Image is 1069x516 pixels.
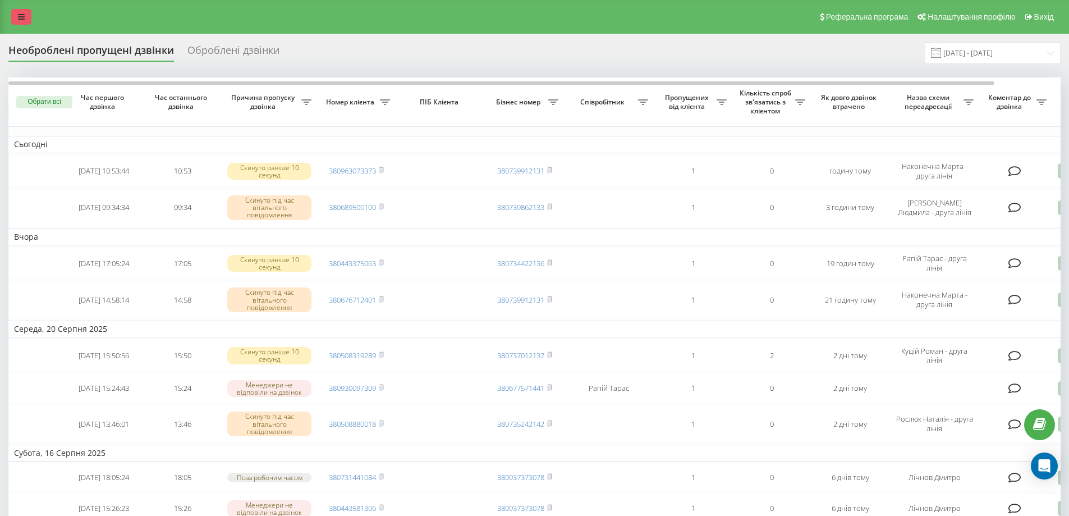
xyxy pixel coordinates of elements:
span: Реферальна програма [826,12,909,21]
td: 15:50 [143,340,222,371]
td: 1 [654,281,732,318]
div: Необроблені пропущені дзвінки [8,44,174,62]
button: Обрати всі [16,96,72,108]
span: Пропущених від клієнта [659,93,717,111]
td: Наконечна Марта - друга лінія [889,156,979,187]
td: 1 [654,405,732,442]
span: Причина пропуску дзвінка [227,93,301,111]
td: Куцій Роман - друга лінія [889,340,979,371]
span: Номер клієнта [323,98,380,107]
td: 1 [654,189,732,226]
td: 6 днів тому [811,464,889,491]
div: Скинуто під час вітального повідомлення [227,412,311,436]
span: Бізнес номер [491,98,548,107]
div: Оброблені дзвінки [187,44,279,62]
a: 380734422136 [497,258,544,268]
td: Рапій Тарас [564,373,654,403]
div: Менеджери не відповіли на дзвінок [227,380,311,397]
td: [DATE] 18:05:24 [65,464,143,491]
td: [DATE] 15:50:56 [65,340,143,371]
td: 21 годину тому [811,281,889,318]
td: Рапій Тарас - друга лінія [889,248,979,279]
td: Рослюк Наталія - друга лінія [889,405,979,442]
span: Вихід [1034,12,1054,21]
a: 380937373078 [497,472,544,482]
a: 380443375063 [329,258,376,268]
td: 3 години тому [811,189,889,226]
span: ПІБ Клієнта [405,98,476,107]
a: 380930097309 [329,383,376,393]
td: 1 [654,464,732,491]
td: 2 [732,340,811,371]
div: Open Intercom Messenger [1031,453,1058,480]
a: 380739912131 [497,166,544,176]
td: [DATE] 09:34:34 [65,189,143,226]
td: [DATE] 14:58:14 [65,281,143,318]
div: Скинуто раніше 10 секунд [227,255,311,272]
td: Наконечна Марта - друга лінія [889,281,979,318]
span: Як довго дзвінок втрачено [820,93,880,111]
a: 380937373078 [497,503,544,513]
a: 380676712401 [329,295,376,305]
td: 0 [732,156,811,187]
td: [DATE] 15:24:43 [65,373,143,403]
span: Налаштування профілю [928,12,1015,21]
td: [PERSON_NAME] Людмила - друга лінія [889,189,979,226]
a: 380508319289 [329,350,376,360]
td: [DATE] 13:46:01 [65,405,143,442]
td: 1 [654,340,732,371]
td: 09:34 [143,189,222,226]
td: [DATE] 10:53:44 [65,156,143,187]
td: 0 [732,248,811,279]
td: 2 дні тому [811,405,889,442]
span: Назва схеми переадресації [895,93,964,111]
td: 17:05 [143,248,222,279]
span: Коментар до дзвінка [985,93,1036,111]
td: 0 [732,373,811,403]
span: Співробітник [570,98,638,107]
a: 380737012137 [497,350,544,360]
div: Скинуто під час вітального повідомлення [227,195,311,220]
span: Час першого дзвінка [74,93,134,111]
td: 10:53 [143,156,222,187]
div: Скинуто раніше 10 секунд [227,163,311,180]
a: 380735242142 [497,419,544,429]
div: Скинуто раніше 10 секунд [227,347,311,364]
a: 380508880018 [329,419,376,429]
td: 19 годин тому [811,248,889,279]
td: 1 [654,156,732,187]
td: [DATE] 17:05:24 [65,248,143,279]
td: 1 [654,248,732,279]
a: 380739912131 [497,295,544,305]
td: 13:46 [143,405,222,442]
td: 0 [732,405,811,442]
td: 1 [654,373,732,403]
td: 15:24 [143,373,222,403]
td: годину тому [811,156,889,187]
a: 380689500100 [329,202,376,212]
td: 0 [732,464,811,491]
td: 14:58 [143,281,222,318]
td: 18:05 [143,464,222,491]
span: Час останнього дзвінка [152,93,213,111]
td: 2 дні тому [811,373,889,403]
td: 0 [732,189,811,226]
div: Поза робочим часом [227,473,311,482]
td: 0 [732,281,811,318]
a: 380731441084 [329,472,376,482]
a: 380963073373 [329,166,376,176]
div: Скинуто під час вітального повідомлення [227,287,311,312]
td: 2 дні тому [811,340,889,371]
a: 380739862133 [497,202,544,212]
a: 380443581306 [329,503,376,513]
a: 380677571441 [497,383,544,393]
span: Кількість спроб зв'язатись з клієнтом [738,89,795,115]
td: Лічнов Дмитро [889,464,979,491]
